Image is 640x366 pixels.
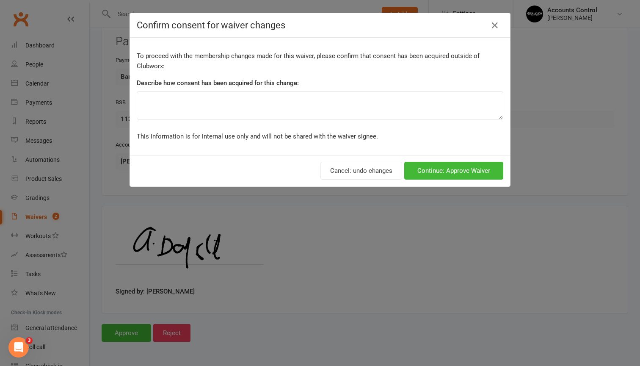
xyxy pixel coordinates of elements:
[488,19,502,32] button: Close
[137,131,503,141] p: This information is for internal use only and will not be shared with the waiver signee.
[8,337,29,358] iframe: Intercom live chat
[137,51,503,71] p: To proceed with the membership changes made for this waiver, please confirm that consent has been...
[404,162,503,180] button: Continue: Approve Waiver
[26,337,33,344] span: 3
[137,78,299,88] label: Describe how consent has been acquired for this change:
[320,162,402,180] button: Cancel: undo changes
[137,20,285,30] span: Confirm consent for waiver changes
